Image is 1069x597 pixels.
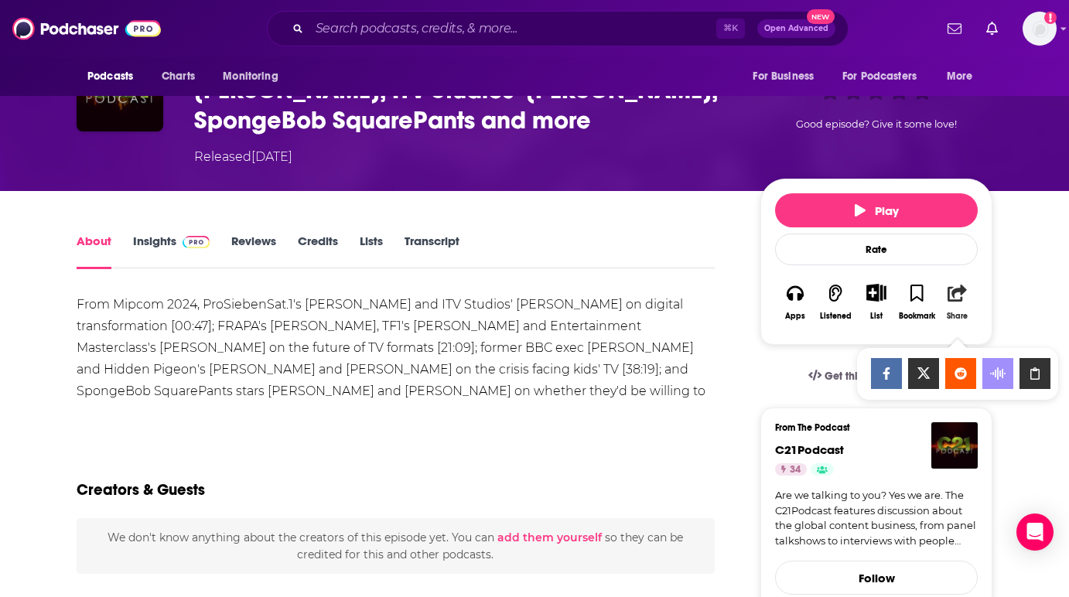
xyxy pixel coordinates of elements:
img: Podchaser - Follow, Share and Rate Podcasts [12,14,161,43]
button: open menu [77,62,153,91]
button: Follow [775,561,978,595]
div: Listened [820,312,852,321]
span: We don't know anything about the creators of this episode yet . You can so they can be credited f... [108,530,683,561]
img: User Profile [1023,12,1057,46]
a: Lists [360,234,383,269]
button: open menu [832,62,939,91]
h3: From The Podcast [775,422,965,433]
a: Create Waveform on Headliner [982,358,1013,389]
span: For Business [753,66,814,87]
div: List [870,311,883,321]
span: ⌘ K [716,19,745,39]
button: Show More Button [860,284,892,301]
h2: Creators & Guests [77,480,205,500]
div: Show More ButtonList [856,274,897,330]
span: Monitoring [223,66,278,87]
a: Share on Reddit [945,358,976,389]
div: Open Intercom Messenger [1016,513,1054,551]
span: New [807,9,835,24]
a: Share on Facebook [871,358,902,389]
div: Share [947,312,968,321]
div: Bookmark [899,312,935,321]
a: Share on X/Twitter [908,358,939,389]
a: Are we talking to you? Yes we are. The C21Podcast features discussion about the global content bu... [775,488,978,548]
a: Charts [152,62,204,91]
input: Search podcasts, credits, & more... [309,16,716,41]
button: Apps [775,274,815,330]
span: For Podcasters [842,66,917,87]
a: About [77,234,111,269]
button: Listened [815,274,856,330]
svg: Add a profile image [1044,12,1057,24]
button: Bookmark [897,274,937,330]
img: Podchaser Pro [183,236,210,248]
button: add them yourself [497,531,602,544]
span: Good episode? Give it some love! [796,118,957,130]
span: Podcasts [87,66,133,87]
img: C21Podcast [931,422,978,469]
div: Released [DATE] [194,148,292,166]
a: Show notifications dropdown [980,15,1004,42]
a: Copy Link [1019,358,1050,389]
a: InsightsPodchaser Pro [133,234,210,269]
a: C21Podcast [775,442,844,457]
div: From Mipcom 2024, ProSiebenSat.1's [PERSON_NAME] and ITV Studios' [PERSON_NAME] on digital transf... [77,294,715,424]
div: Rate [775,234,978,265]
button: Share [938,274,978,330]
button: Show profile menu [1023,12,1057,46]
button: Open AdvancedNew [757,19,835,38]
span: Get this podcast via API [825,370,944,383]
a: 34 [775,463,807,476]
div: Search podcasts, credits, & more... [267,11,849,46]
button: open menu [742,62,833,91]
div: Apps [785,312,805,321]
span: Charts [162,66,195,87]
span: Logged in as jillgoldstein [1023,12,1057,46]
a: Reviews [231,234,276,269]
a: Get this podcast via API [796,357,957,395]
span: Open Advanced [764,25,828,32]
a: Show notifications dropdown [941,15,968,42]
span: More [947,66,973,87]
span: 34 [790,462,801,478]
span: Play [855,203,899,218]
a: Credits [298,234,338,269]
a: Transcript [405,234,459,269]
button: open menu [936,62,992,91]
button: Play [775,193,978,227]
button: open menu [212,62,298,91]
